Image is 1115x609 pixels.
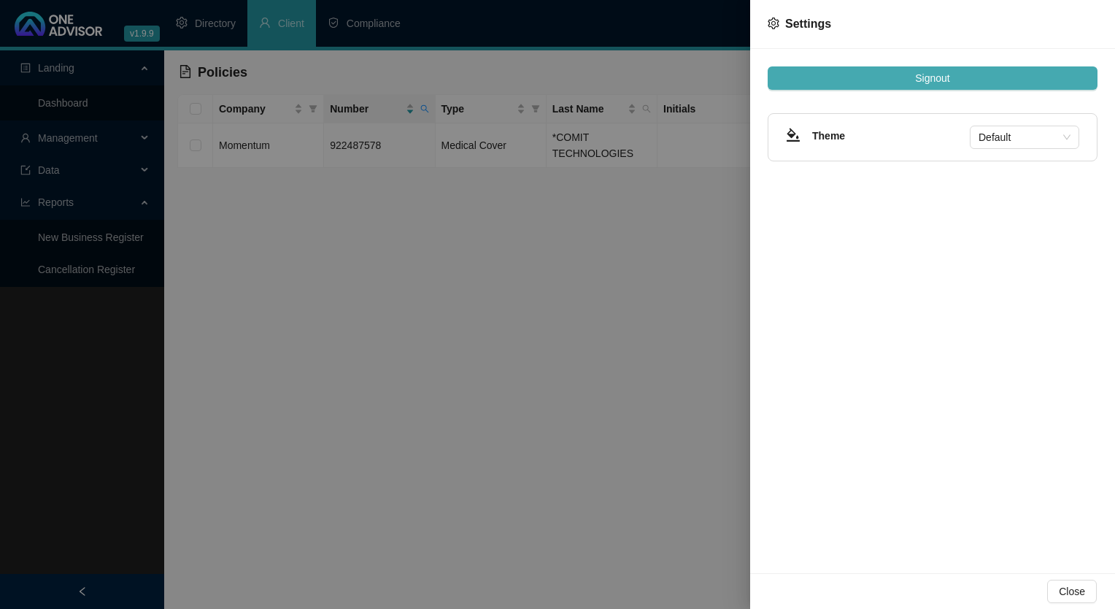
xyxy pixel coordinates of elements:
[1047,580,1097,603] button: Close
[812,128,970,144] h4: Theme
[786,128,800,142] span: bg-colors
[1059,583,1085,600] span: Close
[785,18,831,30] span: Settings
[979,126,1070,148] span: Default
[915,70,949,86] span: Signout
[768,18,779,29] span: setting
[768,66,1097,90] button: Signout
